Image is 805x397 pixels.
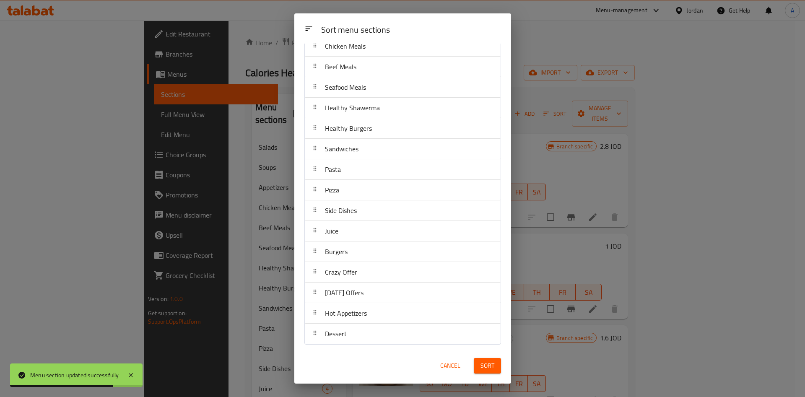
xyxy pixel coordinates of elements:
[305,77,501,98] div: Seafood Meals
[305,303,501,324] div: Hot Appetizers
[325,101,380,114] span: Healthy Shawerma
[325,307,367,319] span: Hot Appetizers
[325,122,372,135] span: Healthy Burgers
[440,361,460,371] span: Cancel
[325,266,357,278] span: Crazy Offer
[305,159,501,180] div: Pasta
[318,21,504,40] div: Sort menu sections
[325,143,358,155] span: Sandwiches
[474,358,501,374] button: Sort
[325,60,356,73] span: Beef Meals
[305,36,501,57] div: Chicken Meals
[325,225,338,237] span: Juice
[305,180,501,200] div: Pizza
[325,163,341,176] span: Pasta
[325,204,357,217] span: Side Dishes
[305,221,501,241] div: Juice
[305,200,501,221] div: Side Dishes
[305,57,501,77] div: Beef Meals
[305,262,501,283] div: Crazy Offer
[480,361,494,371] span: Sort
[305,98,501,118] div: Healthy Shawerma
[305,118,501,139] div: Healthy Burgers
[325,81,366,93] span: Seafood Meals
[325,327,347,340] span: Dessert
[325,40,366,52] span: Chicken Meals
[305,139,501,159] div: Sandwiches
[305,283,501,303] div: [DATE] Offers
[305,324,501,344] div: Dessert
[437,358,464,374] button: Cancel
[305,241,501,262] div: Burgers
[325,184,339,196] span: Pizza
[325,245,348,258] span: Burgers
[30,371,119,380] div: Menu section updated successfully
[325,286,364,299] span: [DATE] Offers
